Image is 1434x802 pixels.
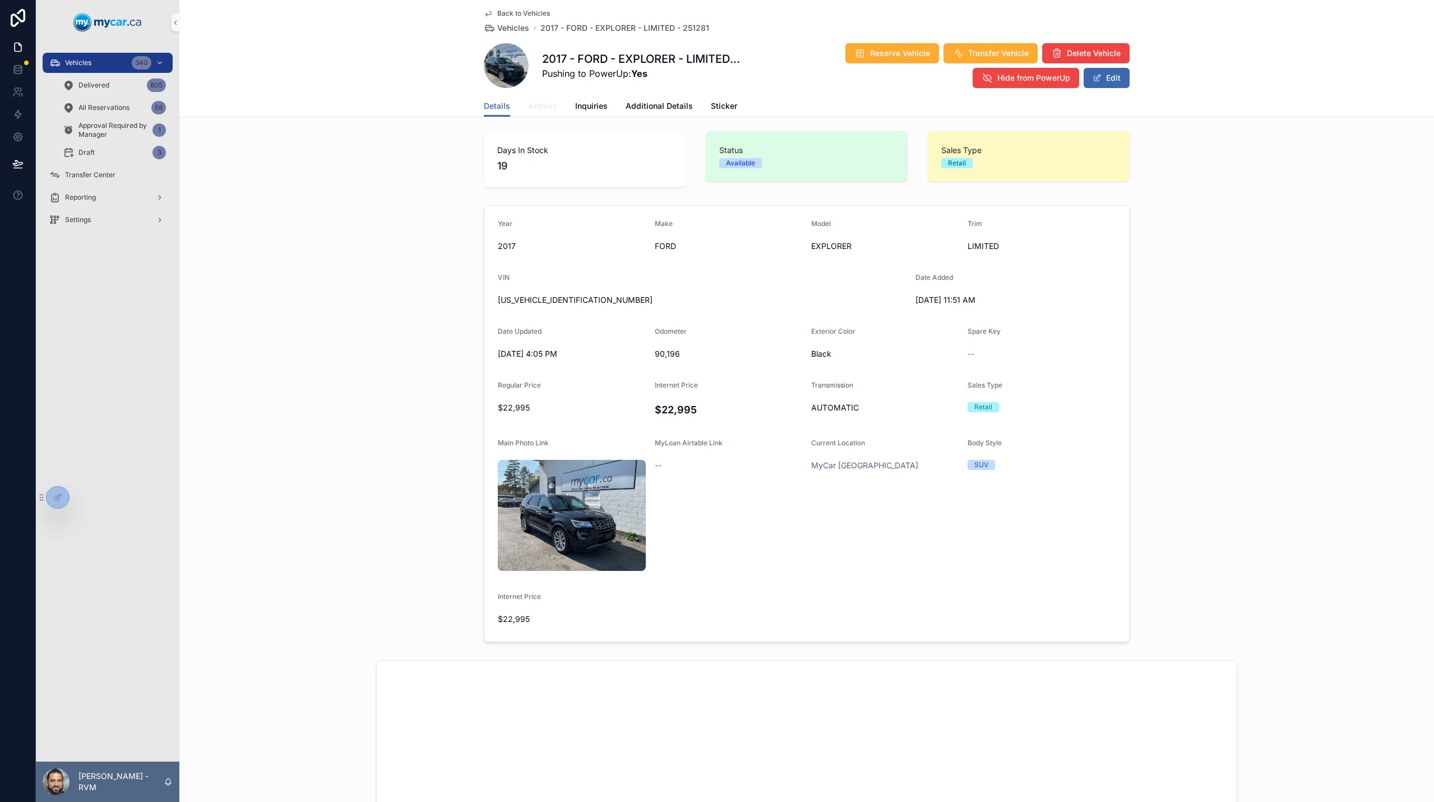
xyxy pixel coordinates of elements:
[498,294,906,306] span: [US_VEHICLE_IDENTIFICATION_NUMBER]
[542,67,742,80] span: Pushing to PowerUp:
[484,22,529,34] a: Vehicles
[968,241,1116,252] span: LIMITED
[497,22,529,34] span: Vehicles
[484,100,510,112] span: Details
[974,402,992,412] div: Retail
[941,145,1116,156] span: Sales Type
[655,348,803,359] span: 90,196
[78,121,148,139] span: Approval Required by Manager
[484,96,510,117] a: Details
[497,9,550,18] span: Back to Vehicles
[968,381,1002,389] span: Sales Type
[498,273,510,282] span: VIN
[152,146,166,159] div: 3
[968,219,982,228] span: Trim
[78,771,164,793] p: [PERSON_NAME] - RVM
[575,100,608,112] span: Inquiries
[626,96,693,118] a: Additional Details
[1042,43,1130,63] button: Delete Vehicle
[811,381,853,389] span: Transmission
[65,58,91,67] span: Vehicles
[497,145,672,156] span: Days In Stock
[132,56,151,70] div: 340
[528,96,557,118] a: Activity
[498,381,541,389] span: Regular Price
[540,22,709,34] a: 2017 - FORD - EXPLORER - LIMITED - 251281
[65,193,96,202] span: Reporting
[498,439,549,447] span: Main Photo Link
[811,348,959,359] span: Black
[497,158,672,174] span: 19
[498,241,646,252] span: 2017
[1084,68,1130,88] button: Edit
[498,219,512,228] span: Year
[56,98,173,118] a: All Reservations58
[78,81,109,90] span: Delivered
[811,402,959,413] span: AUTOMATIC
[719,145,894,156] span: Status
[968,327,1001,335] span: Spare Key
[948,158,966,168] div: Retail
[498,327,542,335] span: Date Updated
[997,72,1070,84] span: Hide from PowerUp
[56,142,173,163] a: Draft3
[711,100,737,112] span: Sticker
[968,348,974,359] span: --
[811,241,959,252] span: EXPLORER
[655,241,803,252] span: FORD
[711,96,737,118] a: Sticker
[655,327,687,335] span: Odometer
[73,13,142,31] img: App logo
[56,120,173,140] a: Approval Required by Manager1
[915,294,1063,306] span: [DATE] 11:51 AM
[811,439,865,447] span: Current Location
[1067,48,1121,59] span: Delete Vehicle
[542,51,742,67] h1: 2017 - FORD - EXPLORER - LIMITED - 251281
[915,273,953,282] span: Date Added
[498,402,646,413] span: $22,995
[655,460,662,471] span: --
[655,402,803,417] h4: $22,995
[43,165,173,185] a: Transfer Center
[655,381,698,389] span: Internet Price
[43,53,173,73] a: Vehicles340
[78,148,95,157] span: Draft
[631,68,647,79] strong: Yes
[528,100,557,112] span: Activity
[655,439,723,447] span: MyLoan Airtable Link
[498,348,646,359] span: [DATE] 4:05 PM
[943,43,1038,63] button: Transfer Vehicle
[147,79,166,92] div: 805
[498,592,541,601] span: Internet Price
[151,101,166,114] div: 58
[974,460,988,470] div: SUV
[726,158,755,168] div: Available
[973,68,1079,88] button: Hide from PowerUp
[968,439,1002,447] span: Body Style
[811,460,918,471] a: MyCar [GEOGRAPHIC_DATA]
[484,9,550,18] a: Back to Vehicles
[845,43,939,63] button: Reserve Vehicle
[968,48,1029,59] span: Transfer Vehicle
[498,460,646,571] img: uc
[65,170,115,179] span: Transfer Center
[811,327,855,335] span: Exterior Color
[36,45,179,245] div: scrollable content
[152,123,166,137] div: 1
[56,75,173,95] a: Delivered805
[78,103,129,112] span: All Reservations
[575,96,608,118] a: Inquiries
[498,614,646,625] span: $22,995
[43,210,173,230] a: Settings
[811,219,831,228] span: Model
[626,100,693,112] span: Additional Details
[870,48,930,59] span: Reserve Vehicle
[43,187,173,208] a: Reporting
[65,215,91,224] span: Settings
[655,219,673,228] span: Make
